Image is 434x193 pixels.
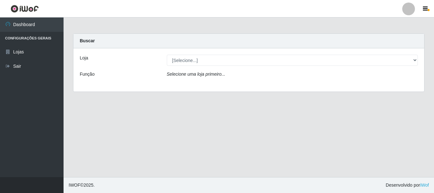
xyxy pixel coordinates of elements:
label: Função [80,71,95,78]
strong: Buscar [80,38,95,43]
i: Selecione uma loja primeiro... [167,72,225,77]
label: Loja [80,55,88,61]
span: IWOF [69,183,80,188]
a: iWof [420,183,429,188]
span: © 2025 . [69,182,95,189]
span: Desenvolvido por [386,182,429,189]
img: CoreUI Logo [10,5,39,13]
